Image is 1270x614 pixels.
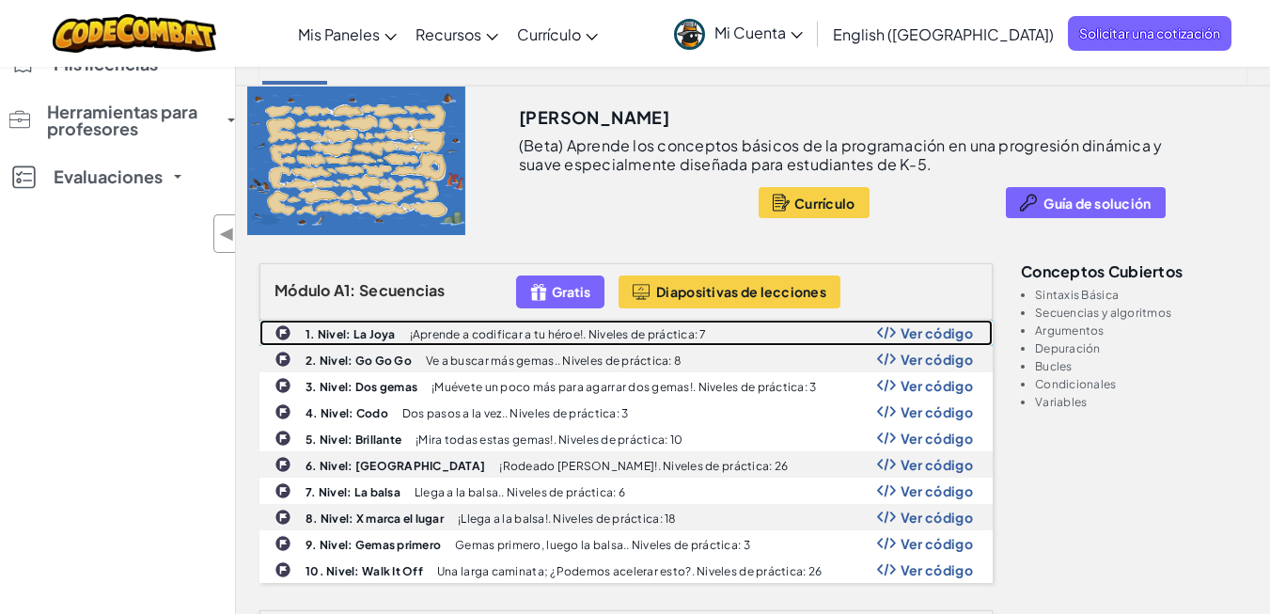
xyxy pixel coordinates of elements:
[259,530,993,557] a: 9. Nivel: Gemas primero Gemas primero, luego la balsa.. Niveles de práctica: 3 Show Code Logo Ver...
[619,276,840,308] button: Diapositivas de lecciones
[794,196,855,211] span: Currículo
[1035,396,1246,408] li: Variables
[877,353,896,366] img: Show Code Logo
[410,328,707,340] p: ¡Aprende a codificar a tu héroe!. Niveles de práctica: 7
[274,482,291,499] img: IconChallengeLevel.svg
[306,459,485,473] b: 6. Nivel: [GEOGRAPHIC_DATA]
[274,509,291,526] img: IconChallengeLevel.svg
[901,562,973,577] span: Ver código
[406,8,508,59] a: Recursos
[901,431,973,446] span: Ver código
[552,284,590,299] span: Gratis
[274,324,291,341] img: IconChallengeLevel.svg
[298,24,380,44] span: Mis Paneles
[1035,324,1246,337] li: Argumentos
[306,485,400,499] b: 7. Nivel: La balsa
[274,403,291,420] img: IconChallengeLevel.svg
[458,512,677,525] p: ¡Llega a la balsa!. Niveles de práctica: 18
[901,510,973,525] span: Ver código
[877,537,896,550] img: Show Code Logo
[508,8,607,59] a: Currículo
[656,284,826,299] span: Diapositivas de lecciones
[306,512,444,526] b: 8. Nivel: X marca el lugar
[306,354,412,368] b: 2. Nivel: Go Go Go
[877,379,896,392] img: Show Code Logo
[259,320,993,346] a: 1. Nivel: La Joya ¡Aprende a codificar a tu héroe!. Niveles de práctica: 7 Show Code Logo Ver código
[274,561,291,578] img: IconChallengeLevel.svg
[901,352,973,367] span: Ver código
[1035,307,1246,319] li: Secuencias y algoritmos
[877,458,896,471] img: Show Code Logo
[259,504,993,530] a: 8. Nivel: X marca el lugar ¡Llega a la balsa!. Niveles de práctica: 18 Show Code Logo Ver código
[1035,289,1246,301] li: Sintaxis Básica
[306,433,401,447] b: 5. Nivel: Brillante
[259,372,993,399] a: 3. Nivel: Dos gemas ¡Muévete un poco más para agarrar dos gemas!. Niveles de práctica: 3 Show Cod...
[53,14,217,53] img: Logotipo de CodeCombat
[289,8,406,59] a: Mis Paneles
[674,19,705,50] img: avatar
[54,168,163,185] span: Evaluaciones
[901,457,973,472] span: Ver código
[402,407,629,419] p: Dos pasos a la vez.. Niveles de práctica: 3
[530,281,547,303] img: IconFreeLevelv2.svg
[274,535,291,552] img: IconChallengeLevel.svg
[1021,263,1246,279] h3: Conceptos cubiertos
[499,460,788,472] p: ¡Rodeado [PERSON_NAME]!. Niveles de práctica: 26
[219,220,235,247] span: ◀
[877,326,896,339] img: Show Code Logo
[259,346,993,372] a: 2. Nivel: Go Go Go Ve a buscar más gemas.. Niveles de práctica: 8 Show Code Logo Ver código
[306,327,396,341] b: 1. Nivel: La Joya
[306,564,423,578] b: 10. Nivel: Walk It Off
[274,280,331,300] span: Módulo
[517,24,581,44] span: Currículo
[306,380,417,394] b: 3. Nivel: Dos gemas
[274,351,291,368] img: IconChallengeLevel.svg
[901,536,973,551] span: Ver código
[259,425,993,451] a: 5. Nivel: Brillante ¡Mira todas estas gemas!. Niveles de práctica: 10 Show Code Logo Ver código
[415,486,625,498] p: Llega a la balsa.. Niveles de práctica: 6
[877,484,896,497] img: Show Code Logo
[901,325,973,340] span: Ver código
[714,23,803,42] span: Mi Cuenta
[1043,196,1151,211] span: Guía de solución
[901,483,973,498] span: Ver código
[426,354,682,367] p: Ve a buscar más gemas.. Niveles de práctica: 8
[306,538,441,552] b: 9. Nivel: Gemas primero
[274,430,291,447] img: IconChallengeLevel.svg
[877,432,896,445] img: Show Code Logo
[1035,360,1246,372] li: Bucles
[259,478,993,504] a: 7. Nivel: La balsa Llega a la balsa.. Niveles de práctica: 6 Show Code Logo Ver código
[306,406,388,420] b: 4. Nivel: Codo
[1006,187,1165,218] button: Guía de solución
[431,381,816,393] p: ¡Muévete un poco más para agarrar dos gemas!. Niveles de práctica: 3
[455,539,750,551] p: Gemas primero, luego la balsa.. Niveles de práctica: 3
[1068,16,1231,51] a: Solicitar una cotización
[519,103,669,132] h3: [PERSON_NAME]
[665,4,812,63] a: Mi Cuenta
[759,187,869,218] button: Currículo
[334,280,446,300] span: A1: Secuencias
[877,563,896,576] img: Show Code Logo
[519,136,1199,174] p: (Beta) Aprende los conceptos básicos de la programación en una progresión dinámica y suave especi...
[54,55,158,72] span: Mis licencias
[259,557,993,583] a: 10. Nivel: Walk It Off Una larga caminata; ¿Podemos acelerar esto?. Niveles de práctica: 26 Show ...
[274,456,291,473] img: IconChallengeLevel.svg
[833,24,1054,44] span: English ([GEOGRAPHIC_DATA])
[877,405,896,418] img: Show Code Logo
[877,511,896,524] img: Show Code Logo
[901,378,973,393] span: Ver código
[259,451,993,478] a: 6. Nivel: [GEOGRAPHIC_DATA] ¡Rodeado [PERSON_NAME]!. Niveles de práctica: 26 Show Code Logo Ver c...
[274,377,291,394] img: IconChallengeLevel.svg
[47,103,216,137] span: Herramientas para profesores
[1035,342,1246,354] li: Depuración
[415,24,481,44] span: Recursos
[437,565,822,577] p: Una larga caminata; ¿Podemos acelerar esto?. Niveles de práctica: 26
[1035,378,1246,390] li: Condicionales
[901,404,973,419] span: Ver código
[259,399,993,425] a: 4. Nivel: Codo Dos pasos a la vez.. Niveles de práctica: 3 Show Code Logo Ver código
[415,433,682,446] p: ¡Mira todas estas gemas!. Niveles de práctica: 10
